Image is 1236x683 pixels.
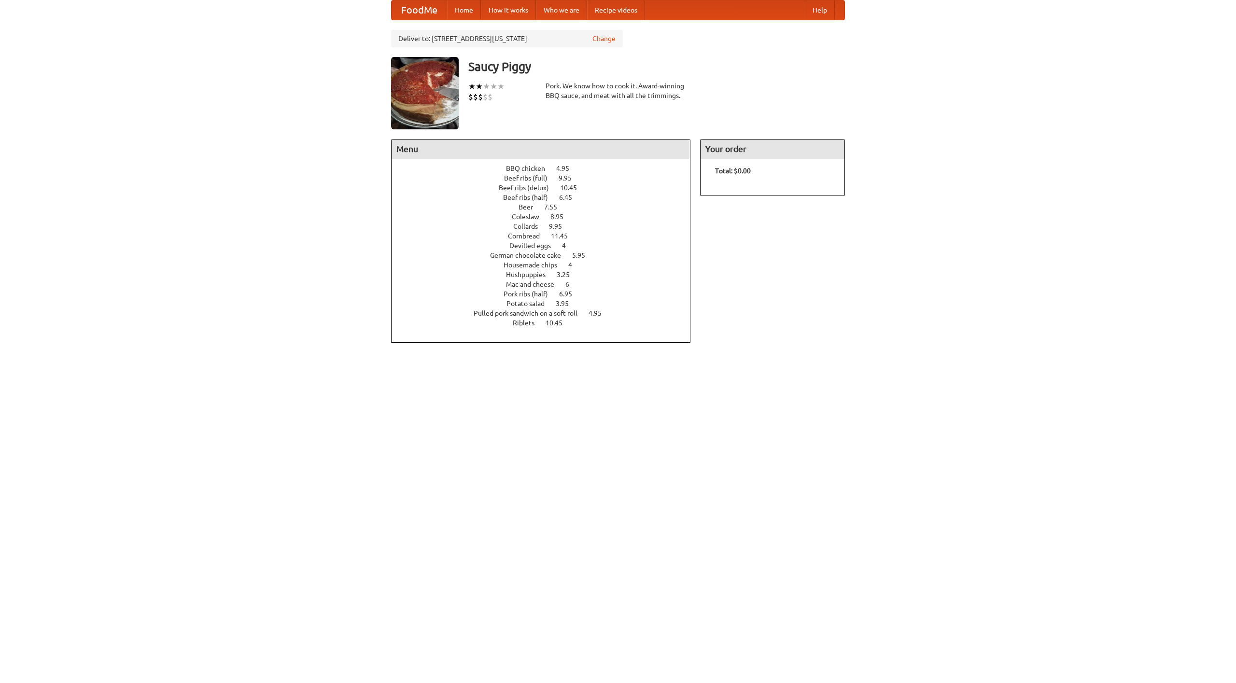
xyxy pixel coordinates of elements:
span: 9.95 [559,174,581,182]
a: Beef ribs (half) 6.45 [503,194,590,201]
span: Collards [513,223,548,230]
li: ★ [497,81,505,92]
a: Mac and cheese 6 [506,280,587,288]
a: Pork ribs (half) 6.95 [504,290,590,298]
span: 3.25 [557,271,579,279]
li: $ [483,92,488,102]
a: Pulled pork sandwich on a soft roll 4.95 [474,309,619,317]
h3: Saucy Piggy [468,57,845,76]
span: 11.45 [551,232,577,240]
li: $ [478,92,483,102]
li: $ [473,92,478,102]
h4: Menu [392,139,690,159]
a: Devilled eggs 4 [509,242,584,250]
span: Cornbread [508,232,549,240]
span: 10.45 [560,184,587,192]
span: 6.95 [559,290,582,298]
span: 6.45 [559,194,582,201]
span: 4.95 [589,309,611,317]
a: Potato salad 3.95 [506,300,587,307]
span: Beer [519,203,543,211]
li: $ [488,92,492,102]
span: 10.45 [546,319,572,327]
a: Recipe videos [587,0,645,20]
span: BBQ chicken [506,165,555,172]
a: German chocolate cake 5.95 [490,251,603,259]
li: ★ [490,81,497,92]
span: 4 [562,242,576,250]
span: Mac and cheese [506,280,564,288]
span: 8.95 [550,213,573,221]
a: Change [592,34,616,43]
div: Pork. We know how to cook it. Award-winning BBQ sauce, and meat with all the trimmings. [546,81,690,100]
span: 9.95 [549,223,572,230]
a: How it works [481,0,536,20]
li: ★ [468,81,476,92]
a: FoodMe [392,0,447,20]
span: 3.95 [556,300,578,307]
div: Deliver to: [STREET_ADDRESS][US_STATE] [391,30,623,47]
span: 6 [565,280,579,288]
span: Beef ribs (half) [503,194,558,201]
span: 4 [568,261,582,269]
span: 7.55 [544,203,567,211]
a: Home [447,0,481,20]
span: Beef ribs (full) [504,174,557,182]
li: ★ [476,81,483,92]
span: Potato salad [506,300,554,307]
a: Beer 7.55 [519,203,575,211]
li: $ [468,92,473,102]
a: Help [805,0,835,20]
a: Collards 9.95 [513,223,580,230]
span: Riblets [513,319,544,327]
a: Coleslaw 8.95 [512,213,581,221]
a: BBQ chicken 4.95 [506,165,587,172]
span: 5.95 [572,251,595,259]
span: Beef ribs (delux) [499,184,559,192]
span: 4.95 [556,165,579,172]
span: Coleslaw [512,213,549,221]
span: German chocolate cake [490,251,571,259]
a: Beef ribs (delux) 10.45 [499,184,595,192]
a: Housemade chips 4 [504,261,590,269]
li: ★ [483,81,490,92]
b: Total: $0.00 [715,167,751,175]
img: angular.jpg [391,57,459,129]
span: Pork ribs (half) [504,290,558,298]
span: Hushpuppies [506,271,555,279]
span: Housemade chips [504,261,567,269]
a: Beef ribs (full) 9.95 [504,174,590,182]
span: Pulled pork sandwich on a soft roll [474,309,587,317]
a: Hushpuppies 3.25 [506,271,588,279]
h4: Your order [701,139,844,159]
a: Cornbread 11.45 [508,232,586,240]
a: Riblets 10.45 [513,319,580,327]
a: Who we are [536,0,587,20]
span: Devilled eggs [509,242,561,250]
